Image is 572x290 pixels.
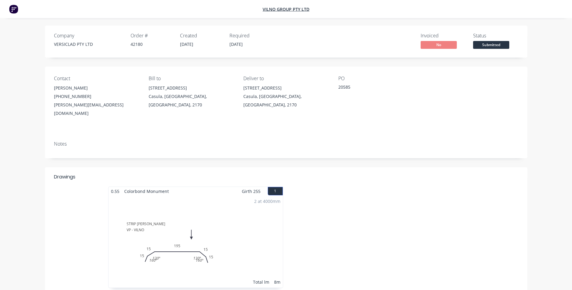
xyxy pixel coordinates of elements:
span: No [421,41,457,49]
div: [PERSON_NAME][EMAIL_ADDRESS][DOMAIN_NAME] [54,101,139,118]
div: 20585 [338,84,414,92]
span: Girth 255 [242,187,261,196]
img: Factory [9,5,18,14]
div: Contact [54,76,139,81]
div: 2 at 4000mm [254,198,280,204]
div: Company [54,33,123,39]
span: Submitted [473,41,509,49]
div: [STREET_ADDRESS] [243,84,328,92]
div: Required [229,33,272,39]
div: PO [338,76,423,81]
div: Created [180,33,222,39]
div: [STREET_ADDRESS]Casula, [GEOGRAPHIC_DATA], [GEOGRAPHIC_DATA], 2170 [149,84,234,109]
div: [PERSON_NAME][PHONE_NUMBER][PERSON_NAME][EMAIL_ADDRESS][DOMAIN_NAME] [54,84,139,118]
div: Casula, [GEOGRAPHIC_DATA], [GEOGRAPHIC_DATA], 2170 [243,92,328,109]
div: Invoiced [421,33,466,39]
div: [PERSON_NAME] [54,84,139,92]
div: [STREET_ADDRESS] [149,84,234,92]
span: Colorbond Monument [122,187,171,196]
span: [DATE] [229,41,243,47]
div: Bill to [149,76,234,81]
span: [DATE] [180,41,193,47]
a: Vilno Group Pty Ltd [263,6,309,12]
button: 1 [268,187,283,195]
div: STRIP [PERSON_NAME]VP - VILNO15151951515160º130º130º160º2 at 4000mmTotal lm8m [109,196,283,288]
div: Order # [131,33,173,39]
div: 42180 [131,41,173,47]
span: 0.55 [109,187,122,196]
div: Casula, [GEOGRAPHIC_DATA], [GEOGRAPHIC_DATA], 2170 [149,92,234,109]
div: VERSICLAD PTY LTD [54,41,123,47]
div: [PHONE_NUMBER] [54,92,139,101]
div: Total lm [253,279,269,285]
div: Notes [54,141,518,147]
div: [STREET_ADDRESS]Casula, [GEOGRAPHIC_DATA], [GEOGRAPHIC_DATA], 2170 [243,84,328,109]
div: Drawings [54,173,75,181]
div: Deliver to [243,76,328,81]
div: Status [473,33,518,39]
div: 8m [274,279,280,285]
